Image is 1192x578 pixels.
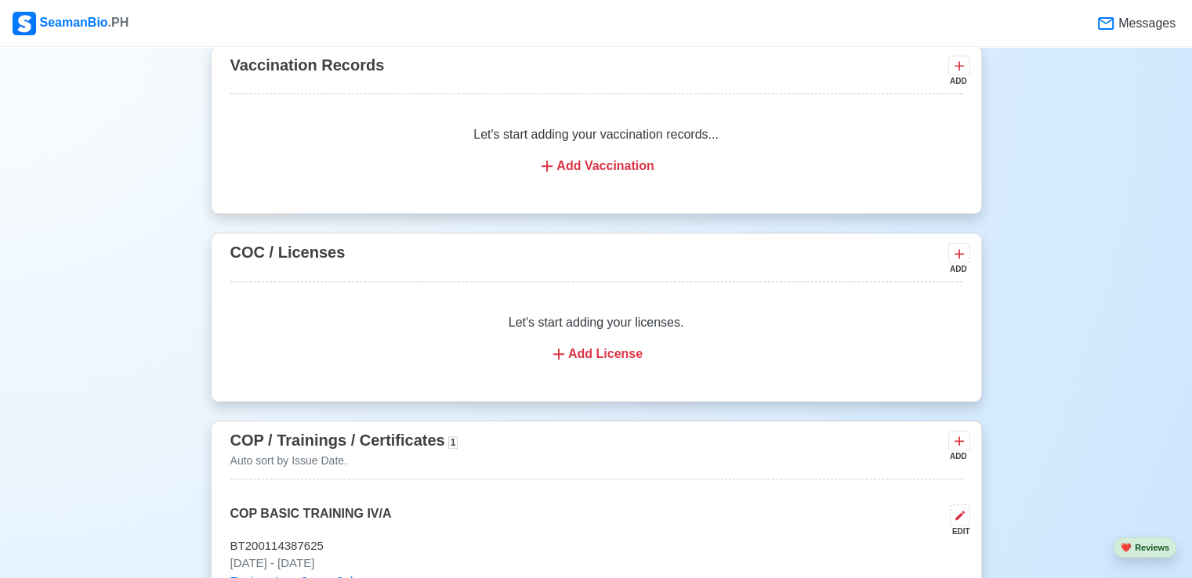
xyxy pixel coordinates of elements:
[230,504,392,537] p: COP BASIC TRAINING IV/A
[230,244,346,261] span: COC / Licenses
[448,436,458,449] span: 1
[1121,543,1132,552] span: heart
[230,107,962,194] div: Let's start adding your vaccination records...
[948,263,967,275] div: ADD
[13,12,129,35] div: SeamanBio
[230,432,445,449] span: COP / Trainings / Certificates
[13,12,36,35] img: Logo
[230,453,458,469] p: Auto sort by Issue Date.
[230,555,962,573] p: [DATE] - [DATE]
[249,345,944,363] div: Add License
[1115,14,1176,33] span: Messages
[230,537,962,555] p: BT200114387625
[249,313,944,332] p: Let's start adding your licenses.
[230,56,385,74] span: Vaccination Records
[948,75,967,87] div: ADD
[944,526,970,537] div: EDIT
[1114,537,1176,558] button: heartReviews
[948,450,967,462] div: ADD
[108,16,129,29] span: .PH
[249,157,944,175] div: Add Vaccination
